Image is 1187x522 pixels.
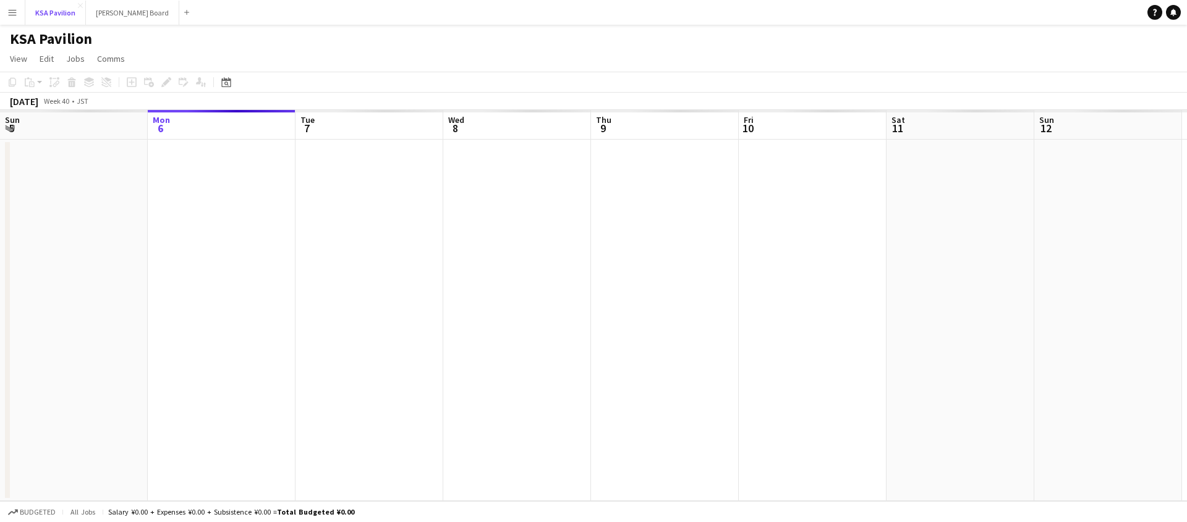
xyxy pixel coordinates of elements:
[61,51,90,67] a: Jobs
[92,51,130,67] a: Comms
[1037,121,1054,135] span: 12
[10,30,92,48] h1: KSA Pavilion
[40,53,54,64] span: Edit
[68,507,98,516] span: All jobs
[448,114,464,125] span: Wed
[66,53,85,64] span: Jobs
[86,1,179,25] button: [PERSON_NAME] Board
[153,114,170,125] span: Mon
[1039,114,1054,125] span: Sun
[890,121,905,135] span: 11
[108,507,354,516] div: Salary ¥0.00 + Expenses ¥0.00 + Subsistence ¥0.00 =
[6,505,57,519] button: Budgeted
[277,507,354,516] span: Total Budgeted ¥0.00
[151,121,170,135] span: 6
[20,508,56,516] span: Budgeted
[299,121,315,135] span: 7
[300,114,315,125] span: Tue
[97,53,125,64] span: Comms
[10,95,38,107] div: [DATE]
[10,53,27,64] span: View
[3,121,20,135] span: 5
[446,121,464,135] span: 8
[891,114,905,125] span: Sat
[744,114,754,125] span: Fri
[596,114,611,125] span: Thu
[77,96,88,106] div: JST
[5,51,32,67] a: View
[41,96,72,106] span: Week 40
[35,51,59,67] a: Edit
[742,121,754,135] span: 10
[594,121,611,135] span: 9
[5,114,20,125] span: Sun
[25,1,86,25] button: KSA Pavilion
